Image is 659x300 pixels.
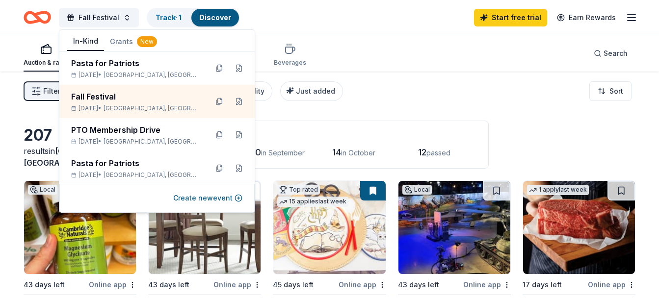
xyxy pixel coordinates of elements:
[43,85,60,97] span: Filter
[402,185,432,195] div: Local
[463,278,511,291] div: Online app
[523,181,635,274] img: Image for Omaha Steaks
[24,145,136,169] div: results
[339,278,386,291] div: Online app
[280,81,343,101] button: Just added
[418,147,426,157] span: 12
[274,59,306,67] div: Beverages
[147,8,240,27] button: Track· 1Discover
[89,278,136,291] div: Online app
[332,147,341,157] span: 14
[398,279,439,291] div: 43 days left
[213,278,261,291] div: Online app
[426,149,450,157] span: passed
[24,6,51,29] a: Home
[104,33,163,50] button: Grants
[28,185,57,195] div: Local
[79,12,119,24] span: Fall Festival
[604,48,628,59] span: Search
[588,278,635,291] div: Online app
[59,8,139,27] button: Fall Festival
[341,149,375,157] span: in October
[149,181,261,274] img: Image for Jordan's Furniture
[24,125,136,145] div: 207
[527,185,589,195] div: 1 apply last week
[277,185,320,195] div: Top rated
[104,71,200,79] span: [GEOGRAPHIC_DATA], [GEOGRAPHIC_DATA]
[296,87,335,95] span: Just added
[24,81,68,101] button: Filter2
[261,149,305,157] span: in September
[474,9,547,26] a: Start free trial
[24,279,65,291] div: 43 days left
[199,13,231,22] a: Discover
[589,81,632,101] button: Sort
[273,279,314,291] div: 45 days left
[71,171,200,179] div: [DATE] •
[156,13,182,22] a: Track· 1
[104,171,200,179] span: [GEOGRAPHIC_DATA], [GEOGRAPHIC_DATA]
[523,279,562,291] div: 17 days left
[104,138,200,146] span: [GEOGRAPHIC_DATA], [GEOGRAPHIC_DATA]
[24,181,136,274] img: Image for Cambridge Naturals
[71,124,200,136] div: PTO Membership Drive
[273,181,385,274] img: Image for Oriental Trading
[586,44,635,63] button: Search
[67,32,104,51] button: In-Kind
[137,36,157,47] div: New
[274,39,306,72] button: Beverages
[71,57,200,69] div: Pasta for Patriots
[71,104,200,112] div: [DATE] •
[71,138,200,146] div: [DATE] •
[24,59,68,67] div: Auction & raffle
[277,197,348,207] div: 15 applies last week
[173,192,242,204] button: Create newevent
[160,129,476,141] div: Application deadlines
[24,39,68,72] button: Auction & raffle
[148,279,189,291] div: 43 days left
[71,71,200,79] div: [DATE] •
[398,181,510,274] img: Image for American Heritage Museum
[551,9,622,26] a: Earn Rewards
[609,85,623,97] span: Sort
[71,91,200,102] div: Fall Festival
[71,157,200,169] div: Pasta for Patriots
[104,104,200,112] span: [GEOGRAPHIC_DATA], [GEOGRAPHIC_DATA]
